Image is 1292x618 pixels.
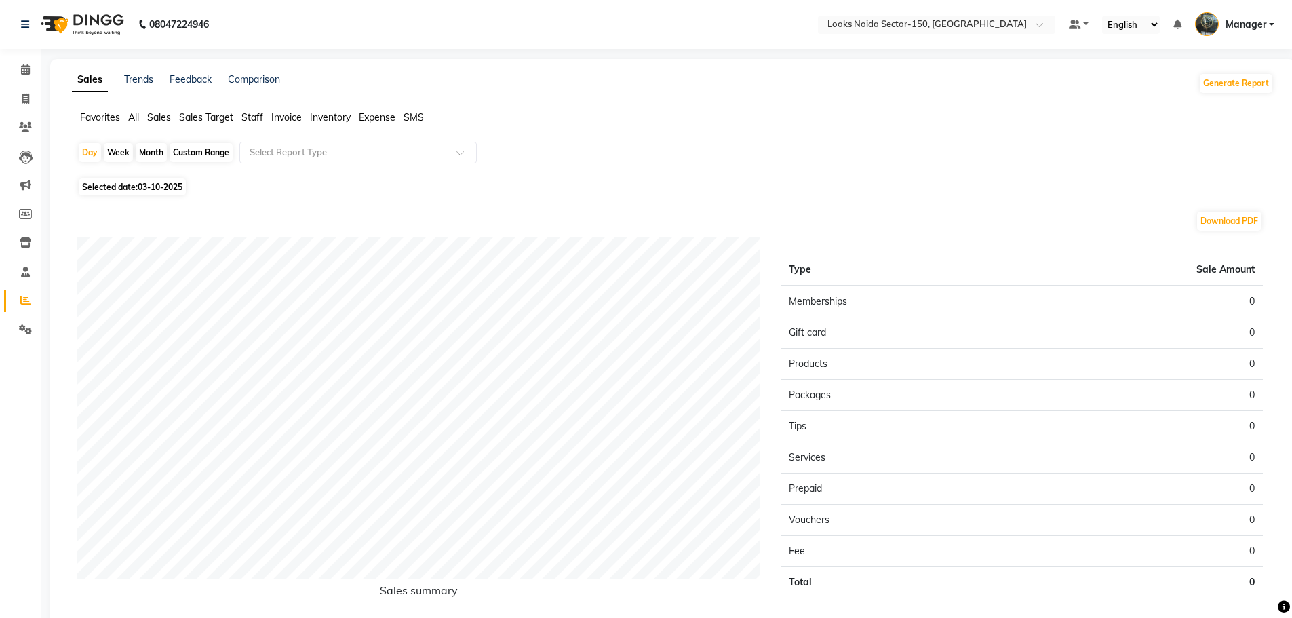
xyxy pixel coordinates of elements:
h6: Sales summary [77,584,760,602]
div: Week [104,143,133,162]
div: Day [79,143,101,162]
td: 0 [1022,380,1263,411]
td: 0 [1022,317,1263,349]
td: 0 [1022,536,1263,567]
td: 0 [1022,442,1263,474]
span: Favorites [80,111,120,123]
span: Inventory [310,111,351,123]
span: Sales Target [179,111,233,123]
td: Prepaid [781,474,1021,505]
td: Gift card [781,317,1021,349]
td: 0 [1022,505,1263,536]
span: Manager [1226,18,1266,32]
div: Month [136,143,167,162]
span: Staff [241,111,263,123]
td: Services [781,442,1021,474]
td: Total [781,567,1021,598]
th: Type [781,254,1021,286]
span: Selected date: [79,178,186,195]
td: 0 [1022,411,1263,442]
a: Feedback [170,73,212,85]
td: Packages [781,380,1021,411]
th: Sale Amount [1022,254,1263,286]
td: Tips [781,411,1021,442]
span: 03-10-2025 [138,182,182,192]
button: Download PDF [1197,212,1261,231]
a: Trends [124,73,153,85]
span: Sales [147,111,171,123]
td: Vouchers [781,505,1021,536]
button: Generate Report [1200,74,1272,93]
td: 0 [1022,474,1263,505]
b: 08047224946 [149,5,209,43]
td: 0 [1022,286,1263,317]
span: SMS [404,111,424,123]
img: logo [35,5,128,43]
td: Memberships [781,286,1021,317]
span: Expense [359,111,395,123]
a: Comparison [228,73,280,85]
span: Invoice [271,111,302,123]
td: Products [781,349,1021,380]
div: Custom Range [170,143,233,162]
img: Manager [1195,12,1219,36]
td: 0 [1022,567,1263,598]
span: All [128,111,139,123]
td: 0 [1022,349,1263,380]
td: Fee [781,536,1021,567]
a: Sales [72,68,108,92]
